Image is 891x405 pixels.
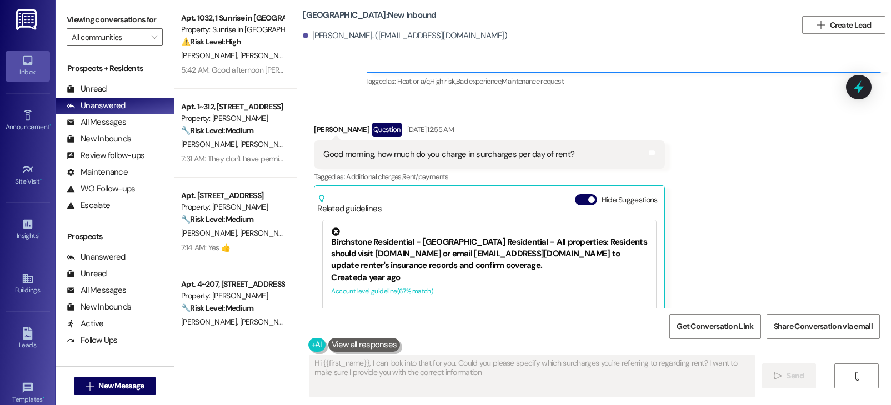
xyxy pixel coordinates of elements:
[817,21,825,29] i: 
[317,194,382,215] div: Related guidelines
[787,370,804,382] span: Send
[43,394,44,402] span: •
[240,317,296,327] span: [PERSON_NAME]
[67,117,126,128] div: All Messages
[181,139,240,149] span: [PERSON_NAME]
[762,363,816,388] button: Send
[67,335,118,346] div: Follow Ups
[830,19,871,31] span: Create Lead
[372,123,402,136] div: Question
[40,176,42,184] span: •
[323,149,574,160] div: Good morning, how much do you charge in surcharges per day of rent?
[67,133,131,145] div: New Inbounds
[181,190,284,201] div: Apt. [STREET_ADDRESS]
[86,382,94,391] i: 
[430,77,456,86] span: High risk ,
[181,290,284,302] div: Property: [PERSON_NAME]
[67,150,144,161] div: Review follow-ups
[16,9,39,30] img: ResiDesk Logo
[303,9,436,21] b: [GEOGRAPHIC_DATA]: New Inbound
[802,16,885,34] button: Create Lead
[74,377,156,395] button: New Message
[72,28,145,46] input: All communities
[181,228,240,238] span: [PERSON_NAME]
[181,37,241,47] strong: ⚠️ Risk Level: High
[6,160,50,190] a: Site Visit •
[502,77,564,86] span: Maintenance request
[181,201,284,213] div: Property: [PERSON_NAME]
[6,215,50,245] a: Insights •
[38,230,40,238] span: •
[151,33,157,42] i: 
[181,101,284,113] div: Apt. 1~312, [STREET_ADDRESS]
[67,100,126,112] div: Unanswered
[602,194,658,206] label: Hide Suggestions
[240,50,296,60] span: [PERSON_NAME]
[67,183,135,195] div: WO Follow-ups
[67,318,104,330] div: Active
[331,227,648,272] div: Birchstone Residential - [GEOGRAPHIC_DATA] Residential - All properties: Residents should visit [...
[181,214,253,224] strong: 🔧 Risk Level: Medium
[346,172,402,181] span: Additional charges ,
[456,77,502,86] span: Bad experience ,
[181,279,284,290] div: Apt. 4~207, [STREET_ADDRESS]
[6,51,50,81] a: Inbox
[774,372,782,381] i: 
[67,301,131,313] div: New Inbounds
[404,124,454,135] div: [DATE] 12:55 AM
[181,24,284,36] div: Property: Sunrise in [GEOGRAPHIC_DATA]
[310,355,754,397] textarea: Hi {{first_name}}, I can look into that for you. Could you please specify
[331,286,648,297] div: Account level guideline ( 67 % match)
[240,228,296,238] span: [PERSON_NAME]
[402,172,449,181] span: Rent/payments
[669,314,760,339] button: Get Conversation Link
[56,231,174,242] div: Prospects
[181,303,253,313] strong: 🔧 Risk Level: Medium
[56,365,174,377] div: Residents
[181,242,230,252] div: 7:14 AM: Yes 👍
[677,321,753,332] span: Get Conversation Link
[314,123,665,140] div: [PERSON_NAME]
[67,83,107,95] div: Unread
[67,251,126,263] div: Unanswered
[331,272,648,283] div: Created a year ago
[181,113,284,124] div: Property: [PERSON_NAME]
[181,317,240,327] span: [PERSON_NAME]
[67,200,110,211] div: Escalate
[6,324,50,354] a: Leads
[67,166,128,178] div: Maintenance
[767,314,880,339] button: Share Conversation via email
[853,372,861,381] i: 
[49,121,51,129] span: •
[67,11,163,28] label: Viewing conversations for
[56,63,174,74] div: Prospects + Residents
[181,12,284,24] div: Apt. 1032, 1 Sunrise in [GEOGRAPHIC_DATA]
[774,321,873,332] span: Share Conversation via email
[181,154,357,164] div: 7:31 AM: They don't have permission if we are not home
[6,269,50,299] a: Buildings
[67,268,107,280] div: Unread
[240,139,296,149] span: [PERSON_NAME]
[98,380,144,392] span: New Message
[181,125,253,135] strong: 🔧 Risk Level: Medium
[303,30,507,42] div: [PERSON_NAME]. ([EMAIL_ADDRESS][DOMAIN_NAME])
[181,50,240,60] span: [PERSON_NAME]
[365,73,883,89] div: Tagged as:
[397,77,430,86] span: Heat or a/c ,
[67,285,126,296] div: All Messages
[314,169,665,185] div: Tagged as:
